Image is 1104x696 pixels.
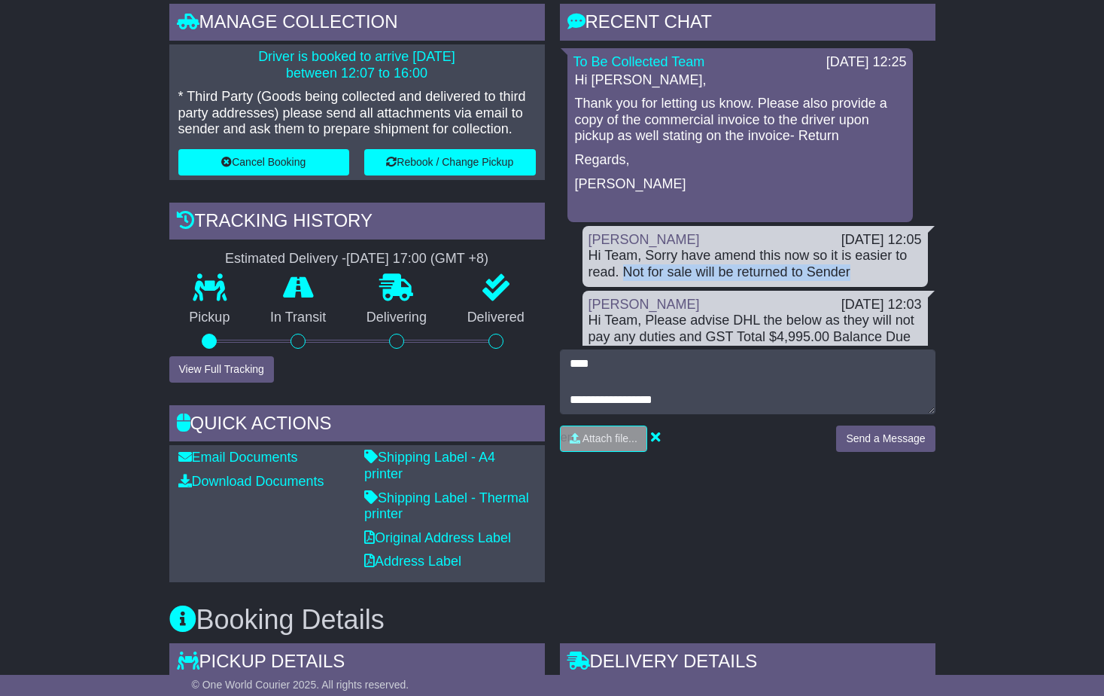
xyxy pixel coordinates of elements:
a: Shipping Label - A4 printer [364,450,495,481]
div: Estimated Delivery - [169,251,545,267]
span: © One World Courier 2025. All rights reserved. [192,679,409,691]
button: View Full Tracking [169,356,274,383]
button: Send a Message [836,426,935,452]
div: [DATE] 12:25 [826,54,907,71]
div: Pickup Details [169,643,545,684]
p: Pickup [169,310,251,326]
a: Download Documents [178,474,324,489]
div: Quick Actions [169,405,545,446]
p: Thank you for letting us know. Please also provide a copy of the commercial invoice to the driver... [575,96,905,145]
a: Email Documents [178,450,298,465]
p: Regards, [575,152,905,169]
div: Manage collection [169,4,545,44]
p: Hi [PERSON_NAME], [575,72,905,89]
a: Shipping Label - Thermal printer [364,490,529,522]
button: Rebook / Change Pickup [364,149,536,176]
div: Hi Team, Sorry have amend this now so it is easier to read. Not for sale will be returned to Sender [588,248,922,280]
p: [PERSON_NAME] [575,176,905,193]
p: * Third Party (Goods being collected and delivered to third party addresses) please send all atta... [178,89,536,138]
div: Tracking history [169,203,545,243]
div: [DATE] 12:05 [841,232,922,249]
p: Delivered [447,310,545,326]
a: Original Address Label [364,530,511,545]
div: [DATE] 17:00 (GMT +8) [346,251,488,267]
div: Delivery Details [560,643,935,684]
a: [PERSON_NAME] [588,232,700,247]
div: RECENT CHAT [560,4,935,44]
h3: Booking Details [169,605,935,635]
a: To Be Collected Team [573,54,705,69]
button: Cancel Booking [178,149,350,176]
p: Delivering [346,310,447,326]
p: In Transit [250,310,346,326]
a: Address Label [364,554,461,569]
a: [PERSON_NAME] [588,297,700,312]
div: Hi Team, Please advise DHL the below as they will not pay any duties and GST Total $4,995.00 Bala... [588,313,922,557]
p: Driver is booked to arrive [DATE] between 12:07 to 16:00 [178,49,536,81]
div: [DATE] 12:03 [841,297,922,313]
